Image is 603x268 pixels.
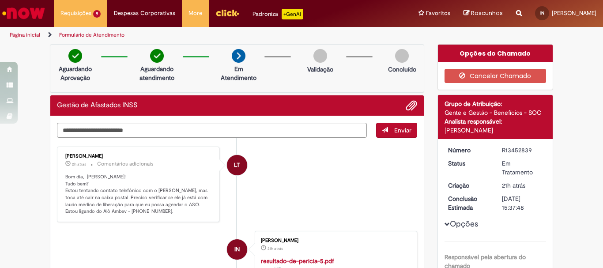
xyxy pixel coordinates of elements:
[234,239,240,260] span: IN
[502,181,543,190] div: 27/08/2025 14:37:45
[114,9,175,18] span: Despesas Corporativas
[57,102,138,109] h2: Gestão de Afastados INSS Histórico de tíquete
[441,181,496,190] dt: Criação
[441,194,496,212] dt: Conclusão Estimada
[261,257,334,265] a: resultado-de-pericia-5.pdf
[406,100,417,111] button: Adicionar anexos
[445,108,546,117] div: Gente e Gestão - Benefícios - SOC
[10,31,40,38] a: Página inicial
[464,9,503,18] a: Rascunhos
[234,155,240,176] span: LT
[217,64,260,82] p: Em Atendimento
[313,49,327,63] img: img-circle-grey.png
[1,4,46,22] img: ServiceNow
[445,99,546,108] div: Grupo de Atribuição:
[57,123,367,138] textarea: Digite sua mensagem aqui...
[502,146,543,155] div: R13452839
[540,10,544,16] span: IN
[93,10,101,18] span: 9
[232,49,245,63] img: arrow-next.png
[445,126,546,135] div: [PERSON_NAME]
[227,155,247,175] div: Lucimara ThomasDaSilva
[150,49,164,63] img: check-circle-green.png
[188,9,202,18] span: More
[7,27,396,43] ul: Trilhas de página
[136,64,178,82] p: Aguardando atendimento
[502,181,525,189] time: 27/08/2025 14:37:45
[97,160,154,168] small: Comentários adicionais
[441,146,496,155] dt: Número
[307,65,333,74] p: Validação
[253,9,303,19] div: Padroniza
[261,238,408,243] div: [PERSON_NAME]
[552,9,596,17] span: [PERSON_NAME]
[445,69,546,83] button: Cancelar Chamado
[227,239,247,260] div: Isabele Cristine Do Nascimento
[282,9,303,19] p: +GenAi
[394,126,411,134] span: Enviar
[395,49,409,63] img: img-circle-grey.png
[72,162,86,167] time: 28/08/2025 09:51:08
[502,181,525,189] span: 21h atrás
[268,246,283,251] time: 27/08/2025 14:37:13
[60,9,91,18] span: Requisições
[438,45,553,62] div: Opções do Chamado
[65,174,212,215] p: Bom dia, [PERSON_NAME]! Tudo bem? Estou tentando contato telefônico com o [PERSON_NAME], mas toca...
[72,162,86,167] span: 2h atrás
[388,65,416,74] p: Concluído
[502,194,543,212] div: [DATE] 15:37:48
[441,159,496,168] dt: Status
[426,9,450,18] span: Favoritos
[471,9,503,17] span: Rascunhos
[268,246,283,251] span: 21h atrás
[65,154,212,159] div: [PERSON_NAME]
[502,159,543,177] div: Em Tratamento
[54,64,97,82] p: Aguardando Aprovação
[445,117,546,126] div: Analista responsável:
[215,6,239,19] img: click_logo_yellow_360x200.png
[68,49,82,63] img: check-circle-green.png
[376,123,417,138] button: Enviar
[59,31,124,38] a: Formulário de Atendimento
